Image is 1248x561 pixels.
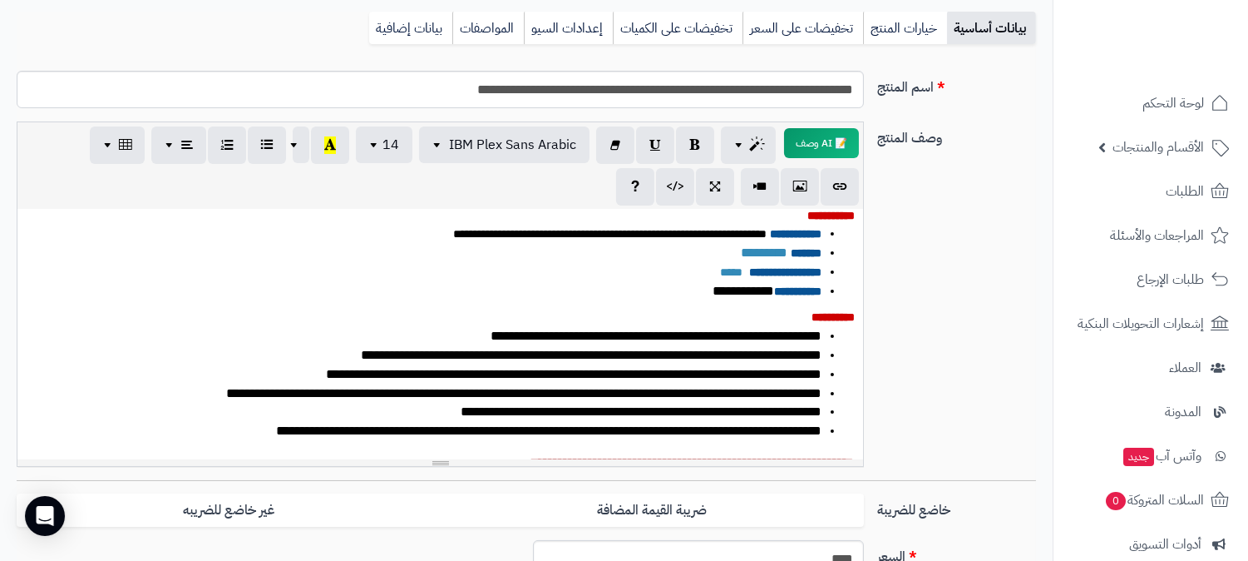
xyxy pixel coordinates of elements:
[784,128,859,158] button: 📝 AI وصف
[524,12,613,45] a: إعدادات السيو
[1063,216,1238,256] a: المراجعات والأسئلة
[742,12,863,45] a: تخفيضات على السعر
[1165,400,1201,424] span: المدونة
[1137,268,1204,291] span: طلبات الإرجاع
[356,127,412,163] button: 14
[1123,448,1154,466] span: جديد
[1166,180,1204,203] span: الطلبات
[441,494,864,528] label: ضريبة القيمة المضافة
[1063,392,1238,432] a: المدونة
[1063,436,1238,476] a: وآتس آبجديد
[1142,92,1204,115] span: لوحة التحكم
[1063,260,1238,300] a: طلبات الإرجاع
[871,122,1043,148] label: وصف المنتج
[1122,444,1201,468] span: وآتس آب
[1169,356,1201,380] span: العملاء
[1129,533,1201,556] span: أدوات التسويق
[1078,312,1204,335] span: إشعارات التحويلات البنكية
[1106,492,1126,510] span: 0
[863,12,947,45] a: خيارات المنتج
[1063,83,1238,123] a: لوحة التحكم
[419,127,589,163] button: IBM Plex Sans Arabic
[1104,489,1204,512] span: السلات المتروكة
[1063,348,1238,388] a: العملاء
[613,12,742,45] a: تخفيضات على الكميات
[382,135,399,155] span: 14
[17,494,440,528] label: غير خاضع للضريبه
[871,494,1043,520] label: خاضع للضريبة
[1063,171,1238,211] a: الطلبات
[449,135,576,155] span: IBM Plex Sans Arabic
[1110,224,1204,247] span: المراجعات والأسئلة
[871,71,1043,97] label: اسم المنتج
[369,12,452,45] a: بيانات إضافية
[25,496,65,536] div: Open Intercom Messenger
[1063,480,1238,520] a: السلات المتروكة0
[947,12,1036,45] a: بيانات أساسية
[1063,304,1238,344] a: إشعارات التحويلات البنكية
[1112,136,1204,159] span: الأقسام والمنتجات
[452,12,524,45] a: المواصفات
